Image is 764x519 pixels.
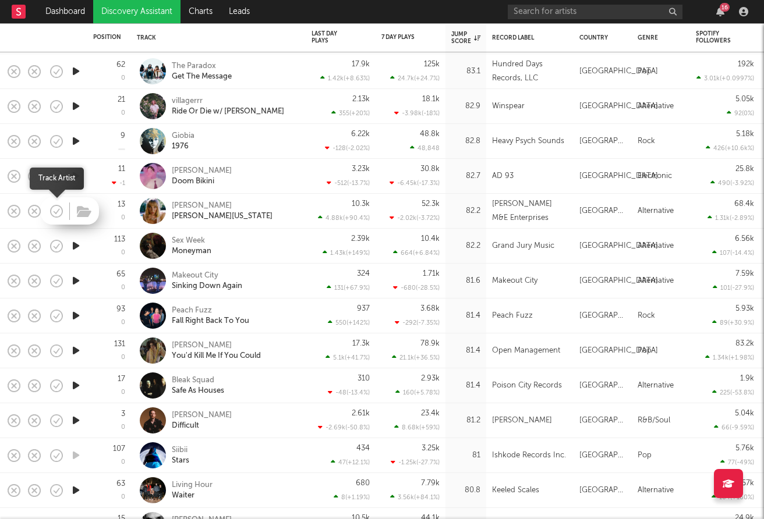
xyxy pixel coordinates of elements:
a: villagerrrRide Or Die w/ [PERSON_NAME] [172,96,284,117]
div: Moneyman [172,246,211,257]
div: 62 [116,61,125,69]
div: Last Day Plays [312,30,352,44]
div: [GEOGRAPHIC_DATA] [579,239,658,253]
div: 0 [121,459,125,465]
div: 6.22k [351,130,370,138]
div: Winspear [492,99,525,113]
div: [PERSON_NAME] [172,340,261,351]
div: 426 ( +10.6k % ) [706,144,754,152]
div: 7.59k [735,270,754,278]
div: 81.4 [451,379,480,393]
div: 6.56k [735,235,754,243]
div: 2.93k [421,375,440,382]
div: 8 ( +1.19 % ) [334,493,370,501]
div: 0 [121,75,125,81]
div: [PERSON_NAME] M&E Enterprises [492,197,568,225]
div: 68.4k [734,200,754,208]
div: 18.1k [422,95,440,103]
div: 3.68k [420,305,440,312]
div: 1.9k [740,375,754,382]
div: -680 ( -28.5 % ) [393,284,440,292]
div: 25.8k [735,165,754,173]
div: 21 [118,96,125,104]
div: 93 [116,305,125,313]
div: 83.1 [451,65,480,79]
div: [GEOGRAPHIC_DATA] [579,484,626,497]
a: [PERSON_NAME]You'd Kill Me If You Could [172,340,261,361]
div: Ride Or Die w/ [PERSON_NAME] [172,106,284,117]
div: 6.57k [735,479,754,487]
div: 7 Day Plays [381,34,422,41]
div: [GEOGRAPHIC_DATA] [579,204,626,218]
div: Spotify Followers [696,30,737,44]
div: Track [137,34,294,41]
div: Bleak Squad [172,375,224,386]
div: 3.23k [352,165,370,173]
div: 13 [118,201,125,208]
div: 23.4k [421,410,440,417]
div: Giobia [172,131,194,141]
div: 66 ( -9.59 % ) [714,424,754,431]
div: Siibii [172,445,189,456]
div: [GEOGRAPHIC_DATA] [579,309,626,323]
div: 3.01k ( +0.0997 % ) [696,74,754,82]
div: 131 ( +67.9 % ) [327,284,370,292]
div: 17.3k [352,340,370,347]
button: 16 [716,7,724,16]
div: -292 ( -7.35 % ) [395,319,440,326]
div: 490 ( -3.92 % ) [710,179,754,187]
div: 664 ( +6.84 % ) [393,249,440,257]
div: 30.8k [420,165,440,173]
div: 17 [118,375,125,383]
div: Stars [172,456,189,466]
div: 81.4 [451,344,480,358]
div: 0 [121,110,125,116]
div: [GEOGRAPHIC_DATA] [579,65,658,79]
div: 1.34k ( +1.98 % ) [705,354,754,361]
div: 1.31k ( -2.89 % ) [708,214,754,222]
div: 192k [738,61,754,68]
div: 107 [113,445,125,453]
div: -2.69k ( -50.8 % ) [318,424,370,431]
div: 81 [451,449,480,463]
div: 82.9 [451,99,480,113]
div: 77 ( -49 % ) [720,458,754,466]
div: 101 ( -27.9 % ) [713,284,754,292]
div: 164 ( +160 % ) [712,493,754,501]
div: 4.88k ( +90.4 % ) [318,214,370,222]
div: [GEOGRAPHIC_DATA] [579,99,658,113]
div: 125k [424,61,440,68]
div: R&B/Soul [638,414,670,428]
div: 0 [121,354,125,361]
div: You'd Kill Me If You Could [172,351,261,361]
div: 7.79k [421,479,440,487]
div: Record Label [492,34,562,41]
div: Jump Score [451,31,480,45]
div: 680 [356,479,370,487]
div: 2.39k [351,235,370,243]
div: Pop [638,449,652,463]
div: 82.2 [451,204,480,218]
a: [PERSON_NAME]Doom Bikini [172,166,232,187]
div: 5.05k [735,95,754,103]
div: 1.42k ( +8.63 % ) [320,74,370,82]
div: 3 [121,410,125,418]
a: Living HourWaiter [172,480,213,501]
div: Get The Message [172,72,232,82]
div: 82.7 [451,169,480,183]
div: 310 [358,375,370,382]
div: AD 93 [492,169,514,183]
a: Bleak SquadSafe As Houses [172,375,224,396]
div: Keeled Scales [492,484,539,497]
div: Heavy Psych Sounds [492,134,564,148]
div: 5.76k [735,445,754,452]
div: 82.2 [451,239,480,253]
div: -512 ( -13.7 % ) [327,179,370,187]
a: Peach FuzzFall Right Back To You [172,305,249,326]
div: 5.1k ( +41.7 % ) [326,354,370,361]
div: Safe As Houses [172,386,224,396]
div: Rock [638,309,655,323]
div: [GEOGRAPHIC_DATA] [579,414,626,428]
div: 17.9k [352,61,370,68]
div: Difficult [172,421,232,431]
